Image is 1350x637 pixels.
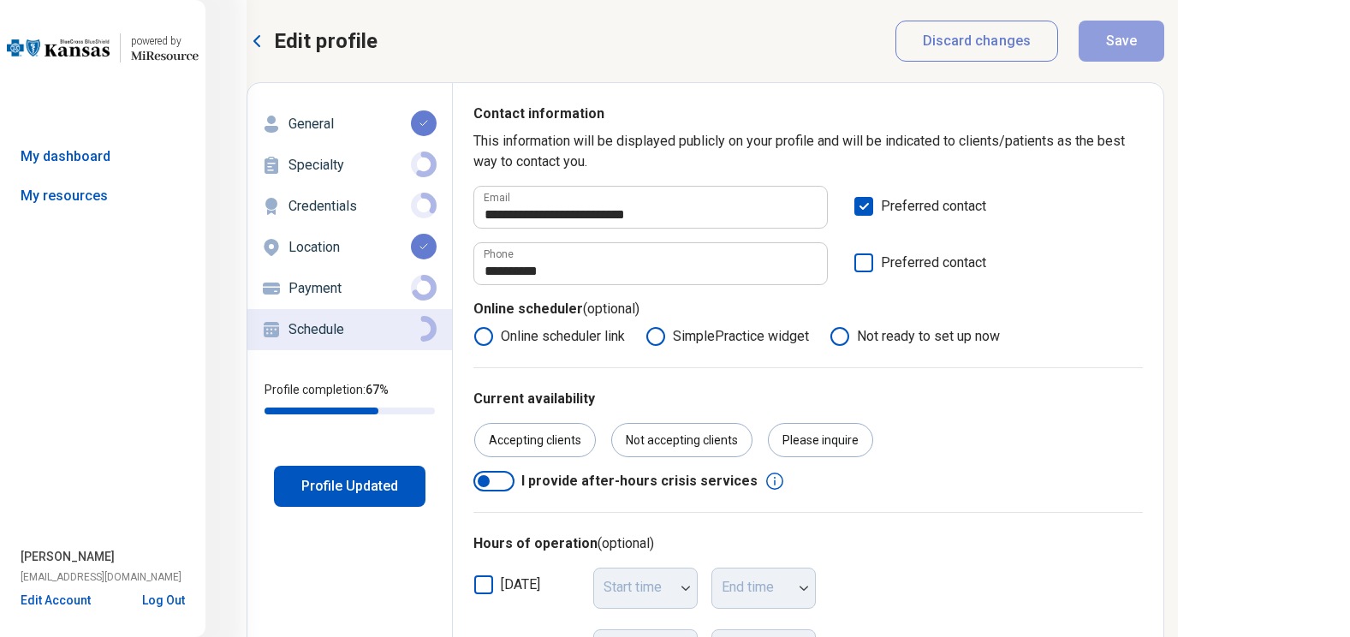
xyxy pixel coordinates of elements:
[473,104,1143,131] p: Contact information
[611,423,752,457] div: Not accepting clients
[131,33,199,49] div: powered by
[247,145,452,186] a: Specialty
[830,326,1000,347] label: Not ready to set up now
[473,299,1143,326] p: Online scheduler
[501,576,540,592] span: [DATE]
[473,131,1143,172] p: This information will be displayed publicly on your profile and will be indicated to clients/pati...
[247,27,378,55] button: Edit profile
[288,278,411,299] p: Payment
[7,27,110,68] img: Blue Cross Blue Shield Kansas
[288,114,411,134] p: General
[142,592,185,605] button: Log Out
[21,592,91,610] button: Edit Account
[265,408,435,414] div: Profile completion
[7,27,199,68] a: Blue Cross Blue Shield Kansaspowered by
[473,533,1143,554] h3: Hours of operation
[288,155,411,176] p: Specialty
[247,268,452,309] a: Payment
[288,319,411,340] p: Schedule
[366,383,389,396] span: 67 %
[21,569,181,585] span: [EMAIL_ADDRESS][DOMAIN_NAME]
[247,227,452,268] a: Location
[274,27,378,55] p: Edit profile
[247,104,452,145] a: General
[274,466,425,507] button: Profile Updated
[598,535,654,551] span: (optional)
[474,423,596,457] div: Accepting clients
[1079,21,1164,62] button: Save
[247,309,452,350] a: Schedule
[768,423,873,457] div: Please inquire
[645,326,809,347] label: SimplePractice widget
[473,326,625,347] label: Online scheduler link
[247,371,452,425] div: Profile completion:
[895,21,1059,62] button: Discard changes
[247,186,452,227] a: Credentials
[583,301,639,317] span: (optional)
[288,237,411,258] p: Location
[288,196,411,217] p: Credentials
[881,196,986,229] span: Preferred contact
[484,193,510,203] label: Email
[21,548,115,566] span: [PERSON_NAME]
[521,471,758,491] span: I provide after-hours crisis services
[473,389,1143,409] p: Current availability
[881,253,986,285] span: Preferred contact
[484,249,514,259] label: Phone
